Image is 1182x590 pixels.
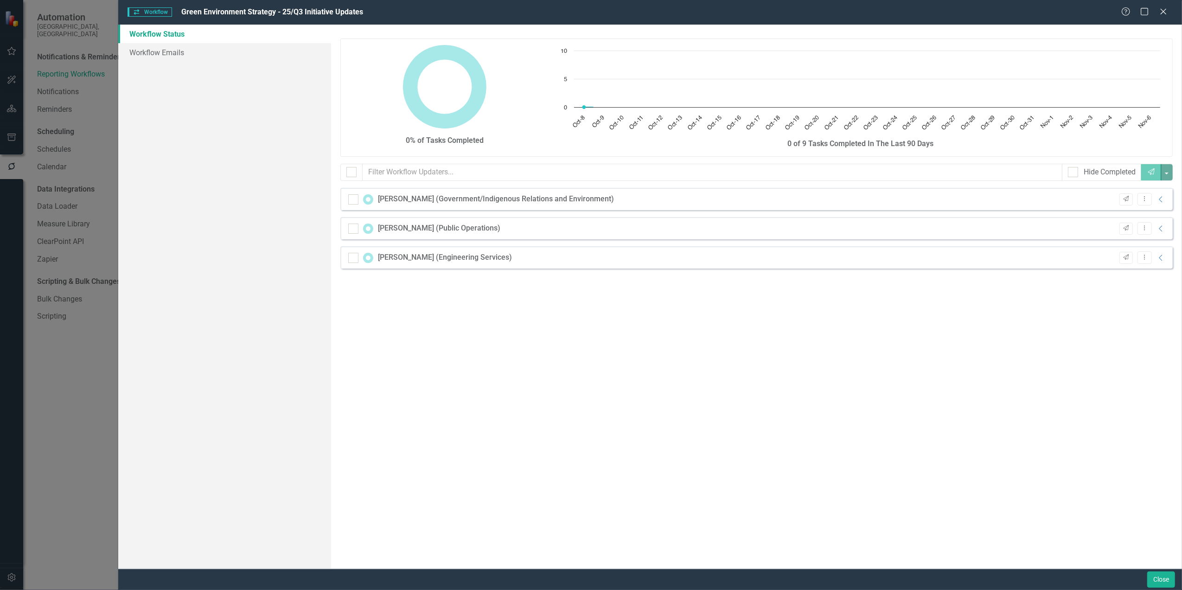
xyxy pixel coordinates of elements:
[181,7,363,16] span: Green Environment Strategy - 25/Q3 Initiative Updates
[608,115,625,131] text: Oct-10
[118,25,331,43] a: Workflow Status
[556,46,1165,139] div: Chart. Highcharts interactive chart.
[582,105,586,109] path: Oct-8, 0. Tasks Completed.
[787,139,933,148] strong: 0 of 9 Tasks Completed In The Last 90 Days
[999,115,1016,131] text: Oct-30
[1137,115,1153,130] text: Nov-6
[1084,167,1136,178] div: Hide Completed
[726,115,742,131] text: Oct-16
[980,115,997,131] text: Oct-29
[941,115,958,131] text: Oct-27
[378,252,512,263] div: [PERSON_NAME] (Engineering Services)
[960,115,977,131] text: Oct-28
[921,115,938,131] text: Oct-26
[1118,115,1133,130] text: Nov-5
[901,115,918,131] text: Oct-25
[362,164,1062,181] input: Filter Workflow Updaters...
[340,38,1173,276] div: Workflow Status
[687,115,703,131] text: Oct-14
[843,115,860,131] text: Oct-22
[745,115,762,131] text: Oct-17
[1079,115,1094,130] text: Nov-3
[667,115,684,131] text: Oct-13
[118,43,331,62] a: Workflow Emails
[1147,571,1175,588] button: Close
[564,77,567,83] text: 5
[863,115,879,131] text: Oct-23
[784,115,801,131] text: Oct-19
[706,115,723,131] text: Oct-15
[765,115,781,131] text: Oct-18
[882,115,899,131] text: Oct-24
[378,194,614,205] div: [PERSON_NAME] (Government/Indigenous Relations and Environment)
[628,115,645,131] text: Oct-11
[1040,115,1055,130] text: Nov-1
[556,46,1165,139] svg: Interactive chart
[128,7,172,17] span: Workflow
[824,115,840,131] text: Oct-21
[572,115,586,129] text: Oct-8
[406,136,484,145] strong: 0% of Tasks Completed
[1019,115,1035,131] text: Oct-31
[1060,115,1075,130] text: Nov-2
[561,48,567,54] text: 10
[564,105,567,111] text: 0
[1099,115,1114,130] text: Nov-4
[591,115,606,129] text: Oct-9
[804,115,821,131] text: Oct-20
[378,223,500,234] div: [PERSON_NAME] (Public Operations)
[648,115,664,131] text: Oct-12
